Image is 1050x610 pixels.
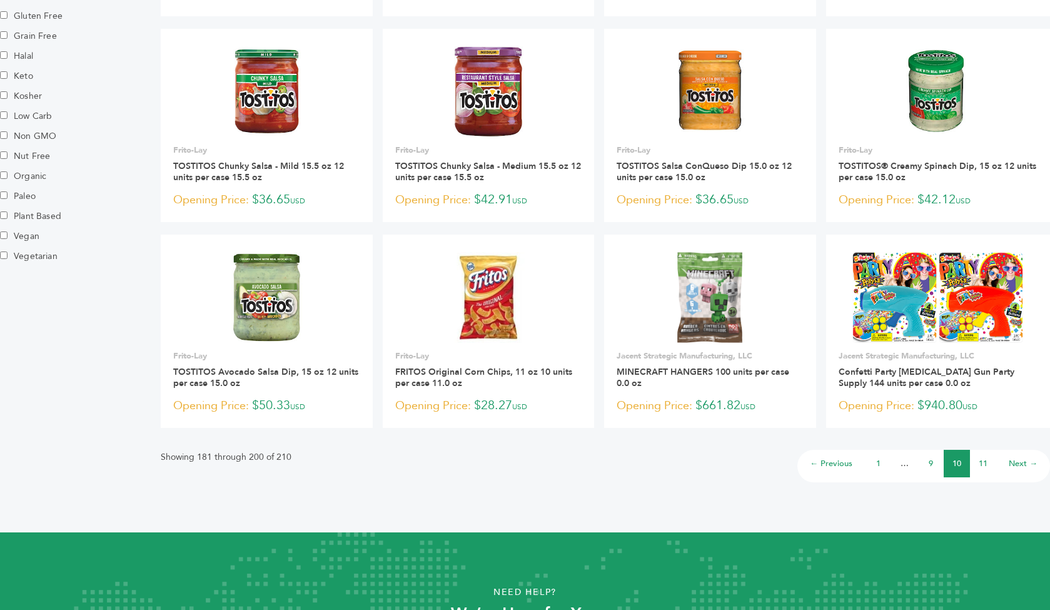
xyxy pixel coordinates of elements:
[617,191,804,210] p: $36.65
[173,397,249,414] span: Opening Price:
[617,366,789,389] a: MINECRAFT HANGERS 100 units per case 0.0 oz
[617,191,692,208] span: Opening Price:
[173,191,360,210] p: $36.65
[734,196,749,206] span: USD
[290,402,305,412] span: USD
[173,366,358,389] a: TOSTITOS Avocado Salsa Dip, 15 oz 12 units per case 15.0 oz
[512,402,527,412] span: USD
[395,145,582,156] p: Frito-Lay
[173,160,344,183] a: TOSTITOS Chunky Salsa - Mild 15.5 oz 12 units per case 15.5 oz
[454,46,523,136] img: TOSTITOS Chunky Salsa - Medium 15.5 oz 12 units per case 15.5 oz
[979,458,987,469] a: 11
[952,458,961,469] a: 10
[173,145,360,156] p: Frito-Lay
[839,397,1038,415] p: $940.80
[891,450,917,477] li: …
[962,402,977,412] span: USD
[740,402,755,412] span: USD
[173,191,249,208] span: Opening Price:
[395,366,572,389] a: FRITOS Original Corn Chips, 11 oz 10 units per case 11.0 oz
[665,46,755,137] img: TOSTITOS Salsa ConQueso Dip 15.0 oz 12 units per case 15.0 oz
[173,397,360,415] p: $50.33
[395,350,582,362] p: Frito-Lay
[395,160,581,183] a: TOSTITOS Chunky Salsa - Medium 15.5 oz 12 units per case 15.5 oz
[839,160,1036,183] a: TOSTITOS® Creamy Spinach Dip, 15 oz 12 units per case 15.0 oz
[53,583,997,602] p: Need Help?
[810,458,852,469] a: ← Previous
[839,145,1038,156] p: Frito-Lay
[956,196,971,206] span: USD
[395,397,582,415] p: $28.27
[677,252,742,342] img: MINECRAFT HANGERS 100 units per case 0.0 oz
[852,252,1023,342] img: Confetti Party Poppers Gun Party Supply 144 units per case 0.0 oz
[929,458,933,469] a: 9
[839,397,914,414] span: Opening Price:
[395,191,471,208] span: Opening Price:
[617,160,792,183] a: TOSTITOS Salsa ConQueso Dip 15.0 oz 12 units per case 15.0 oz
[221,252,312,343] img: TOSTITOS Avocado Salsa Dip, 15 oz 12 units per case 15.0 oz
[395,191,582,210] p: $42.91
[893,46,984,137] img: TOSTITOS® Creamy Spinach Dip, 15 oz 12 units per case 15.0 oz
[173,350,360,362] p: Frito-Lay
[512,196,527,206] span: USD
[161,450,291,465] p: Showing 181 through 200 of 210
[839,191,1038,210] p: $42.12
[617,350,804,362] p: Jacent Strategic Manufacturing, LLC
[617,397,804,415] p: $661.82
[221,46,312,137] img: TOSTITOS Chunky Salsa - Mild 15.5 oz 12 units per case 15.5 oz
[617,145,804,156] p: Frito-Lay
[839,191,914,208] span: Opening Price:
[395,397,471,414] span: Opening Price:
[839,366,1014,389] a: Confetti Party [MEDICAL_DATA] Gun Party Supply 144 units per case 0.0 oz
[443,252,534,343] img: FRITOS Original Corn Chips, 11 oz 10 units per case 11.0 oz
[290,196,305,206] span: USD
[1009,458,1037,469] a: Next →
[617,397,692,414] span: Opening Price:
[839,350,1038,362] p: Jacent Strategic Manufacturing, LLC
[876,458,881,469] a: 1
